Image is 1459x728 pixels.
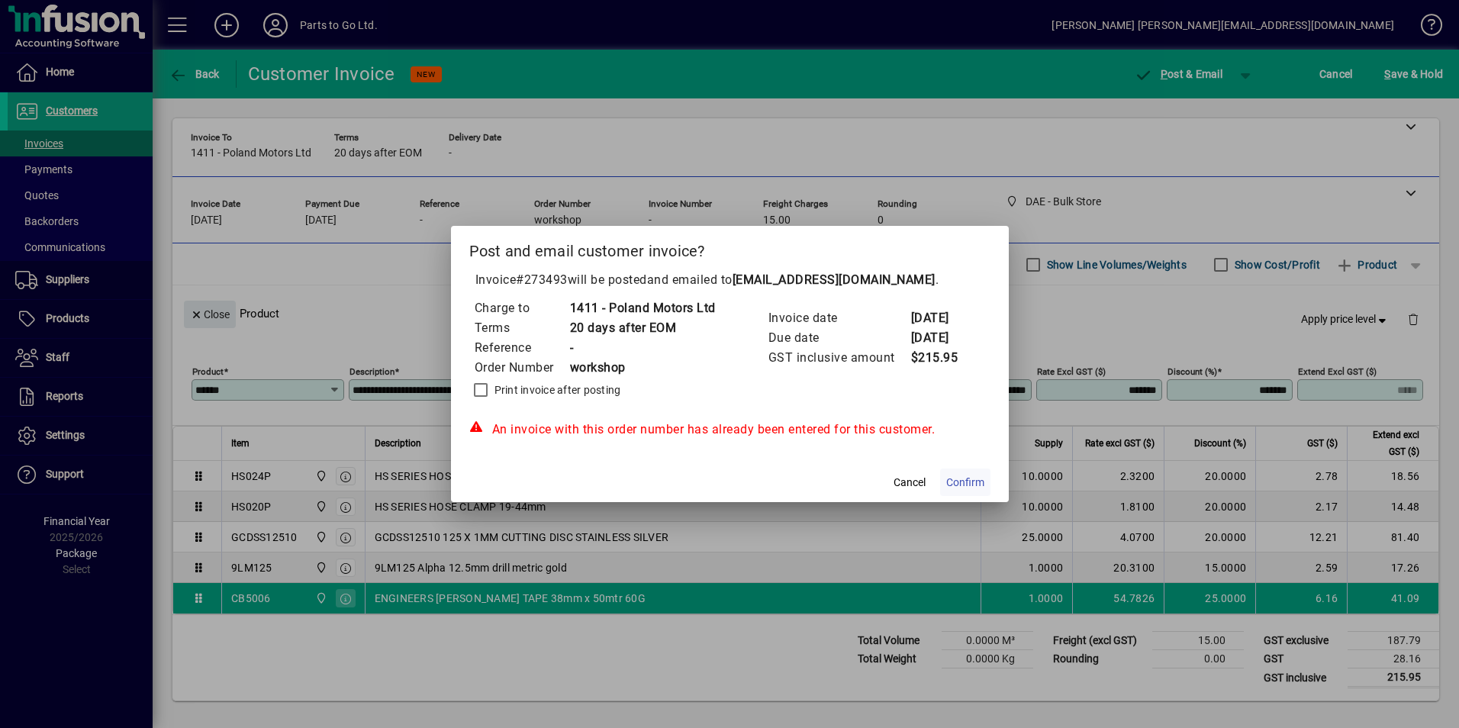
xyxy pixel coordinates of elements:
[569,358,716,378] td: workshop
[940,469,990,496] button: Confirm
[451,226,1009,270] h2: Post and email customer invoice?
[569,298,716,318] td: 1411 - Poland Motors Ltd
[474,318,569,338] td: Terms
[469,271,990,289] p: Invoice will be posted .
[474,298,569,318] td: Charge to
[946,475,984,491] span: Confirm
[491,382,621,398] label: Print invoice after posting
[885,469,934,496] button: Cancel
[910,348,971,368] td: $215.95
[647,272,936,287] span: and emailed to
[569,338,716,358] td: -
[894,475,926,491] span: Cancel
[910,328,971,348] td: [DATE]
[474,338,569,358] td: Reference
[733,272,936,287] b: [EMAIL_ADDRESS][DOMAIN_NAME]
[768,348,910,368] td: GST inclusive amount
[569,318,716,338] td: 20 days after EOM
[768,328,910,348] td: Due date
[474,358,569,378] td: Order Number
[768,308,910,328] td: Invoice date
[516,272,568,287] span: #273493
[469,420,990,439] div: An invoice with this order number has already been entered for this customer.
[910,308,971,328] td: [DATE]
